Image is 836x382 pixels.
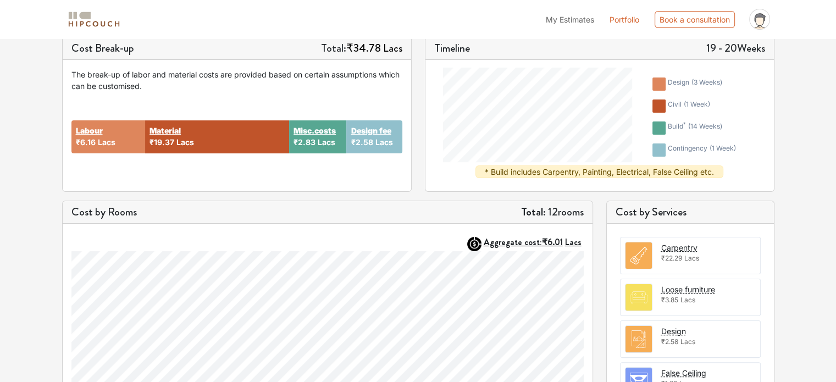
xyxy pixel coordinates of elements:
[150,125,181,136] button: Material
[661,284,715,295] button: Loose furniture
[484,237,584,247] button: Aggregate cost:₹6.01Lacs
[680,296,695,304] span: Lacs
[67,7,121,32] span: logo-horizontal.svg
[625,326,652,352] img: room.svg
[346,40,381,56] span: ₹34.78
[706,42,765,55] h5: 19 - 20 Weeks
[610,14,639,25] a: Portfolio
[616,206,765,219] h5: Cost by Services
[661,367,706,379] button: False Ceiling
[625,284,652,311] img: room.svg
[176,137,194,147] span: Lacs
[688,122,722,130] span: ( 14 weeks )
[668,121,722,135] div: build
[661,337,678,346] span: ₹2.58
[294,125,336,136] button: Misc.costs
[542,236,563,248] span: ₹6.01
[351,125,391,136] button: Design fee
[484,236,582,248] strong: Aggregate cost:
[661,296,678,304] span: ₹3.85
[710,144,736,152] span: ( 1 week )
[351,137,373,147] span: ₹2.58
[691,78,722,86] span: ( 3 weeks )
[684,254,699,262] span: Lacs
[98,137,115,147] span: Lacs
[684,100,710,108] span: ( 1 week )
[150,137,174,147] span: ₹19.37
[668,99,710,113] div: civil
[475,165,723,178] div: * Build includes Carpentry, Painting, Electrical, False Ceiling etc.
[661,242,697,253] button: Carpentry
[71,206,137,219] h5: Cost by Rooms
[625,242,652,269] img: room.svg
[565,236,582,248] span: Lacs
[521,206,584,219] h5: 12 rooms
[521,204,546,220] strong: Total:
[661,254,682,262] span: ₹22.29
[467,237,481,251] img: AggregateIcon
[383,40,402,56] span: Lacs
[668,77,722,91] div: design
[76,125,103,136] button: Labour
[318,137,335,147] span: Lacs
[321,42,402,55] h5: Total:
[375,137,392,147] span: Lacs
[434,42,470,55] h5: Timeline
[67,10,121,29] img: logo-horizontal.svg
[71,42,134,55] h5: Cost Break-up
[294,137,315,147] span: ₹2.83
[546,15,594,24] span: My Estimates
[71,69,402,92] div: The break-up of labor and material costs are provided based on certain assumptions which can be c...
[655,11,735,28] div: Book a consultation
[680,337,695,346] span: Lacs
[661,325,686,337] button: Design
[76,137,96,147] span: ₹6.16
[668,143,736,157] div: contingency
